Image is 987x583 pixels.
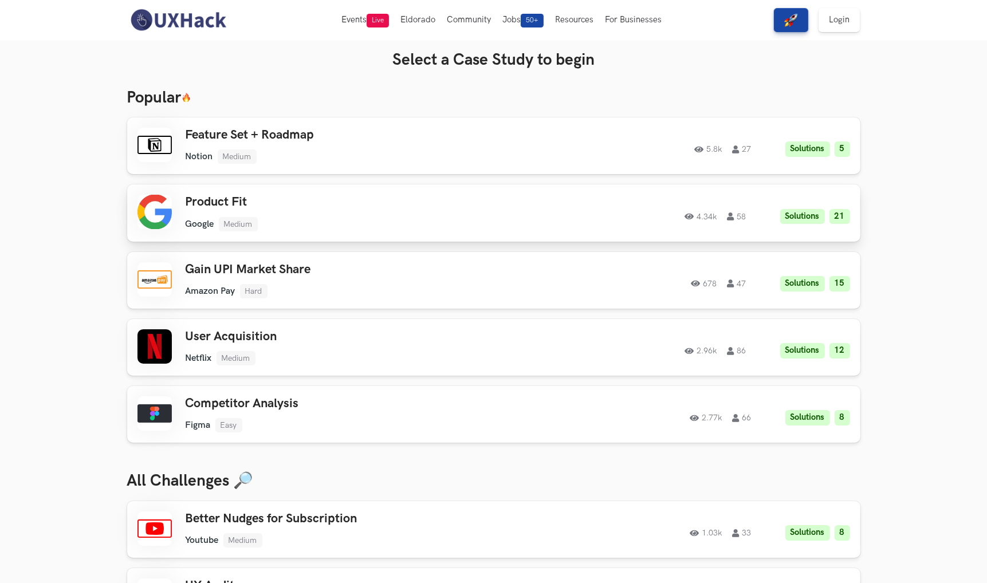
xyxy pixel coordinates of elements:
[829,276,850,291] li: 15
[127,386,860,443] a: Competitor AnalysisFigmaEasy2.77k66Solutions8
[780,276,825,291] li: Solutions
[223,533,262,547] li: Medium
[217,351,255,365] li: Medium
[728,279,746,287] span: 47
[186,535,219,546] li: Youtube
[733,145,752,153] span: 27
[733,414,752,422] span: 66
[690,414,722,422] span: 2.77k
[186,329,511,344] h3: User Acquisition
[186,219,214,230] li: Google
[685,212,717,220] span: 4.34k
[186,262,511,277] h3: Gain UPI Market Share
[829,343,850,359] li: 12
[218,149,257,164] li: Medium
[785,141,830,157] li: Solutions
[784,13,798,27] img: rocket
[127,252,860,309] a: Gain UPI Market ShareAmazon PayHard67847Solutions15
[829,209,850,224] li: 21
[819,8,860,32] a: Login
[691,279,717,287] span: 678
[186,151,213,162] li: Notion
[127,319,860,376] a: User AcquisitionNetflixMedium2.96k86Solutions12
[780,209,825,224] li: Solutions
[785,525,830,541] li: Solutions
[215,418,242,432] li: Easy
[521,14,544,27] span: 50+
[127,117,860,174] a: Feature Set + RoadmapNotionMedium5.8k27Solutions5
[186,353,212,364] li: Netflix
[186,286,235,297] li: Amazon Pay
[835,141,850,157] li: 5
[127,8,229,32] img: UXHack-logo.png
[186,396,511,411] h3: Competitor Analysis
[127,501,860,558] a: Better Nudges for SubscriptionYoutubeMedium1.03k33Solutions8
[182,93,191,103] img: 🔥
[186,195,511,210] h3: Product Fit
[367,14,389,27] span: Live
[690,529,722,537] span: 1.03k
[728,212,746,220] span: 58
[728,347,746,355] span: 86
[127,50,860,70] h3: Select a Case Study to begin
[127,184,860,241] a: Product FitGoogleMedium4.34k58Solutions21
[127,471,860,491] h3: All Challenges 🔎
[186,128,511,143] h3: Feature Set + Roadmap
[835,410,850,426] li: 8
[695,145,722,153] span: 5.8k
[186,420,211,431] li: Figma
[785,410,830,426] li: Solutions
[186,511,511,526] h3: Better Nudges for Subscription
[835,525,850,541] li: 8
[733,529,752,537] span: 33
[240,284,268,298] li: Hard
[219,217,258,231] li: Medium
[780,343,825,359] li: Solutions
[685,347,717,355] span: 2.96k
[127,88,860,108] h3: Popular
